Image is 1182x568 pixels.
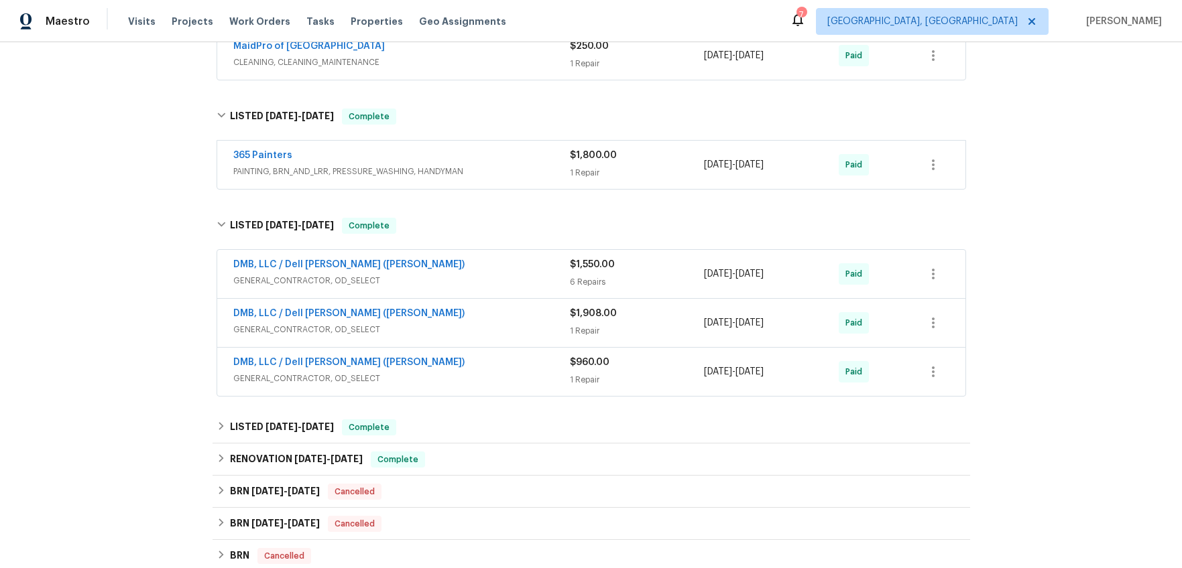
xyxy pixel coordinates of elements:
[827,15,1018,28] span: [GEOGRAPHIC_DATA], [GEOGRAPHIC_DATA]
[233,358,465,367] a: DMB, LLC / Dell [PERSON_NAME] ([PERSON_NAME])
[294,454,327,464] span: [DATE]
[265,422,334,431] span: -
[704,269,732,279] span: [DATE]
[570,358,609,367] span: $960.00
[233,42,385,51] a: MaidPro of [GEOGRAPHIC_DATA]
[229,15,290,28] span: Work Orders
[845,49,868,62] span: Paid
[251,518,320,528] span: -
[213,411,970,443] div: LISTED [DATE]-[DATE]Complete
[230,548,249,564] h6: BRN
[735,367,764,376] span: [DATE]
[306,17,335,26] span: Tasks
[570,275,705,289] div: 6 Repairs
[570,373,705,386] div: 1 Repair
[302,111,334,121] span: [DATE]
[704,367,732,376] span: [DATE]
[46,15,90,28] span: Maestro
[230,109,334,125] h6: LISTED
[251,518,284,528] span: [DATE]
[735,51,764,60] span: [DATE]
[302,422,334,431] span: [DATE]
[704,318,732,328] span: [DATE]
[419,15,506,28] span: Geo Assignments
[735,318,764,328] span: [DATE]
[704,51,732,60] span: [DATE]
[331,454,363,464] span: [DATE]
[265,111,334,121] span: -
[265,111,298,121] span: [DATE]
[570,324,705,338] div: 1 Repair
[172,15,213,28] span: Projects
[351,15,403,28] span: Properties
[213,443,970,476] div: RENOVATION [DATE]-[DATE]Complete
[704,160,732,169] span: [DATE]
[570,57,705,70] div: 1 Repair
[233,56,570,69] span: CLEANING, CLEANING_MAINTENANCE
[704,267,764,281] span: -
[343,219,395,232] span: Complete
[265,220,298,230] span: [DATE]
[845,158,868,171] span: Paid
[233,165,570,178] span: PAINTING, BRN_AND_LRR, PRESSURE_WASHING, HANDYMAN
[230,516,320,532] h6: BRN
[230,451,363,468] h6: RENOVATION
[735,160,764,169] span: [DATE]
[343,421,395,434] span: Complete
[302,220,334,230] span: [DATE]
[704,49,764,62] span: -
[233,309,465,318] a: DMB, LLC / Dell [PERSON_NAME] ([PERSON_NAME])
[735,269,764,279] span: [DATE]
[704,316,764,330] span: -
[251,486,320,496] span: -
[265,422,298,431] span: [DATE]
[233,323,570,336] span: GENERAL_CONTRACTOR, OD_SELECT
[570,42,609,51] span: $250.00
[704,158,764,171] span: -
[570,309,617,318] span: $1,908.00
[570,260,615,269] span: $1,550.00
[128,15,156,28] span: Visits
[288,518,320,528] span: [DATE]
[213,204,970,247] div: LISTED [DATE]-[DATE]Complete
[251,486,284,496] span: [DATE]
[230,484,320,500] h6: BRN
[233,260,465,269] a: DMB, LLC / Dell [PERSON_NAME] ([PERSON_NAME])
[230,218,334,234] h6: LISTED
[213,508,970,540] div: BRN [DATE]-[DATE]Cancelled
[329,517,380,530] span: Cancelled
[265,220,334,230] span: -
[796,8,806,21] div: 7
[845,365,868,378] span: Paid
[213,476,970,508] div: BRN [DATE]-[DATE]Cancelled
[259,549,310,563] span: Cancelled
[845,267,868,281] span: Paid
[233,372,570,385] span: GENERAL_CONTRACTOR, OD_SELECT
[704,365,764,378] span: -
[294,454,363,464] span: -
[233,151,292,160] a: 365 Painters
[329,485,380,498] span: Cancelled
[570,151,617,160] span: $1,800.00
[372,453,424,466] span: Complete
[233,274,570,287] span: GENERAL_CONTRACTOR, OD_SELECT
[570,166,705,180] div: 1 Repair
[288,486,320,496] span: [DATE]
[213,95,970,138] div: LISTED [DATE]-[DATE]Complete
[230,419,334,435] h6: LISTED
[845,316,868,330] span: Paid
[343,110,395,123] span: Complete
[1081,15,1162,28] span: [PERSON_NAME]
